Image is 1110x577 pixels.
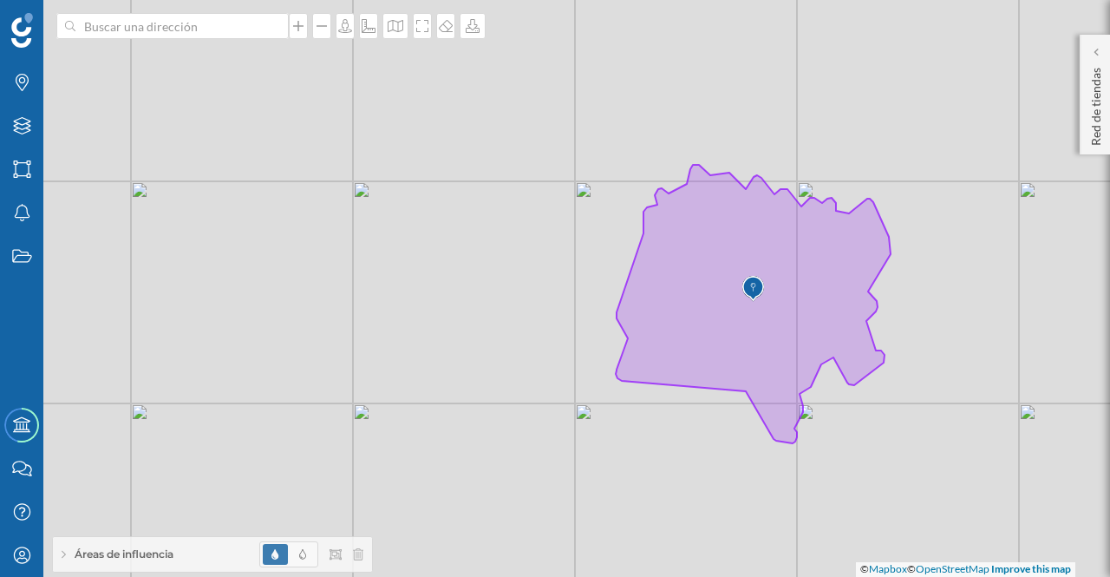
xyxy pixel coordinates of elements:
a: OpenStreetMap [916,562,989,575]
div: © © [856,562,1075,577]
span: Soporte [35,12,96,28]
span: Áreas de influencia [75,547,173,562]
p: Red de tiendas [1087,61,1105,146]
img: Marker [742,272,764,306]
a: Improve this map [991,562,1071,575]
a: Mapbox [869,562,907,575]
img: Geoblink Logo [11,13,33,48]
